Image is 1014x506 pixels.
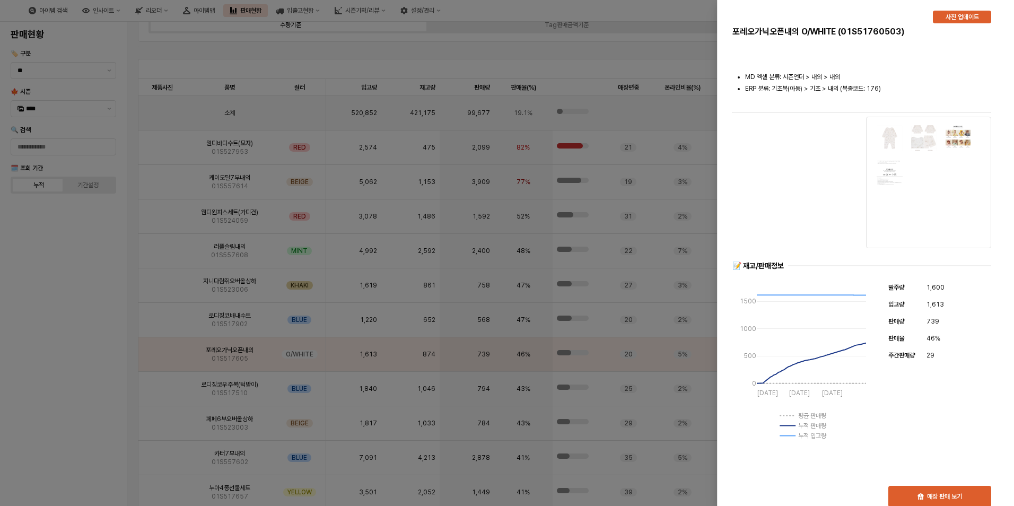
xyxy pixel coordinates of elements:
[926,316,939,327] span: 739
[926,350,934,361] span: 29
[732,27,924,37] h5: 포레오가닉오픈내의 O/WHITE (01S51760503)
[926,333,940,344] span: 46%
[745,72,991,82] li: MD 엑셀 분류: 시즌언더 > 내의 > 내의
[888,301,904,308] span: 입고량
[933,11,991,23] button: 사진 업데이트
[745,84,991,93] li: ERP 분류: 기초복(아동) > 기초 > 내의 (복종코드: 176)
[888,284,904,291] span: 발주량
[888,318,904,325] span: 판매량
[927,492,962,501] p: 매장 판매 보기
[926,282,945,293] span: 1,600
[732,261,784,271] div: 📝 재고/판매정보
[926,299,944,310] span: 1,613
[888,335,904,342] span: 판매율
[946,13,979,21] p: 사진 업데이트
[888,352,915,359] span: 주간판매량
